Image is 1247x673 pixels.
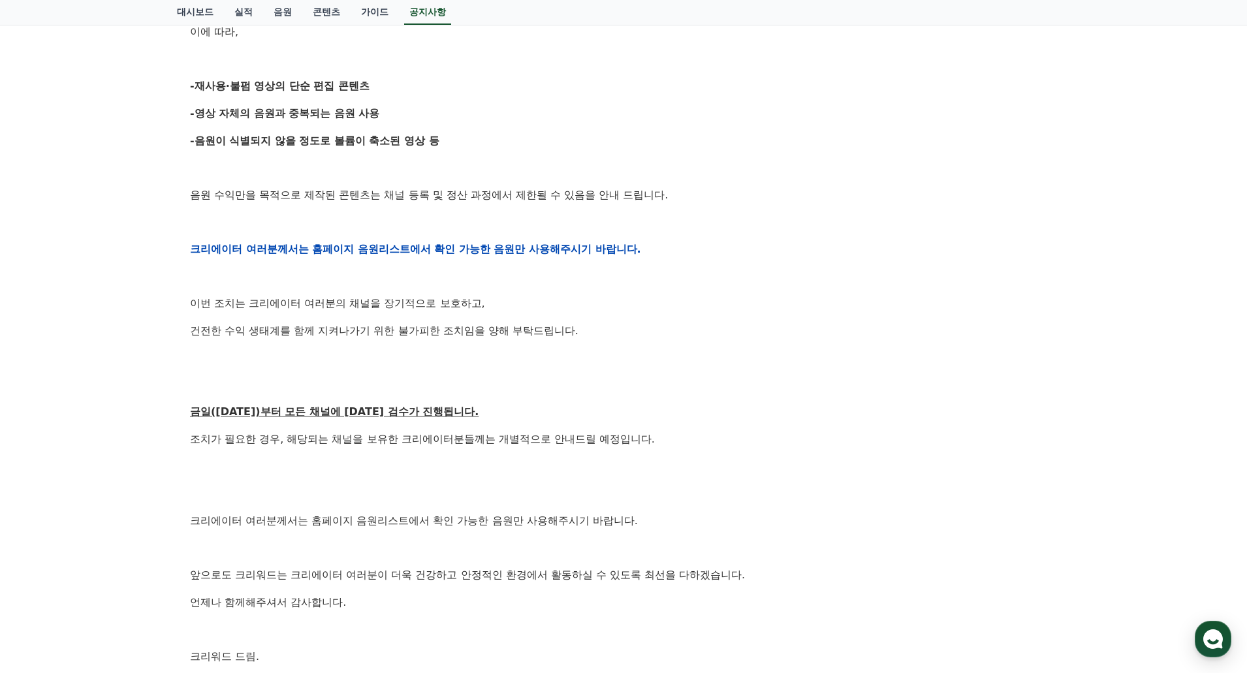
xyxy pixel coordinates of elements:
[190,187,1057,204] p: 음원 수익만을 목적으로 제작된 콘텐츠는 채널 등록 및 정산 과정에서 제한될 수 있음을 안내 드립니다.
[190,243,641,255] strong: 크리에이터 여러분께서는 홈페이지 음원리스트에서 확인 가능한 음원만 사용해주시기 바랍니다.
[190,107,380,119] strong: -영상 자체의 음원과 중복되는 음원 사용
[4,414,86,446] a: 홈
[190,322,1057,339] p: 건전한 수익 생태계를 함께 지켜나가기 위한 불가피한 조치임을 양해 부탁드립니다.
[190,567,1057,584] p: 앞으로도 크리워드는 크리에이터 여러분이 더욱 건강하고 안정적인 환경에서 활동하실 수 있도록 최선을 다하겠습니다.
[190,648,1057,665] p: 크리워드 드림.
[190,295,1057,312] p: 이번 조치는 크리에이터 여러분의 채널을 장기적으로 보호하고,
[190,23,1057,40] p: 이에 따라,
[190,594,1057,611] p: 언제나 함께해주셔서 감사합니다.
[86,414,168,446] a: 대화
[190,405,479,418] u: 금일([DATE])부터 모든 채널에 [DATE] 검수가 진행됩니다.
[190,80,370,92] strong: -재사용·불펌 영상의 단순 편집 콘텐츠
[190,512,1057,529] p: 크리에이터 여러분께서는 홈페이지 음원리스트에서 확인 가능한 음원만 사용해주시기 바랍니다.
[190,431,1057,448] p: 조치가 필요한 경우, 해당되는 채널을 보유한 크리에이터분들께는 개별적으로 안내드릴 예정입니다.
[41,433,49,444] span: 홈
[119,434,135,445] span: 대화
[202,433,217,444] span: 설정
[190,134,439,147] strong: -음원이 식별되지 않을 정도로 볼륨이 축소된 영상 등
[168,414,251,446] a: 설정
